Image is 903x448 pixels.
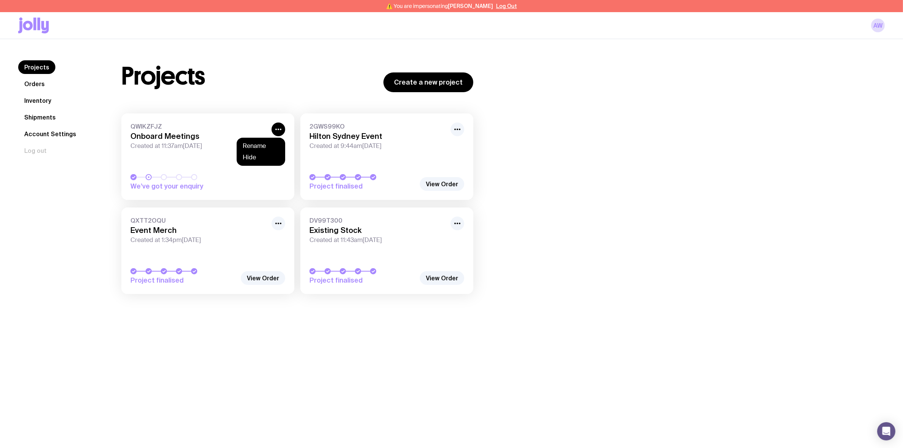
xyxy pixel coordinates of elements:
[18,110,62,124] a: Shipments
[309,182,416,191] span: Project finalised
[877,422,895,440] div: Open Intercom Messenger
[130,276,237,285] span: Project finalised
[130,236,267,244] span: Created at 1:34pm[DATE]
[300,113,473,200] a: 2GWS99KOHilton Sydney EventCreated at 9:44am[DATE]Project finalised
[309,276,416,285] span: Project finalised
[243,142,279,150] button: Rename
[309,226,446,235] h3: Existing Stock
[383,72,473,92] a: Create a new project
[18,60,55,74] a: Projects
[309,132,446,141] h3: Hilton Sydney Event
[496,3,517,9] button: Log Out
[309,142,446,150] span: Created at 9:44am[DATE]
[121,64,205,88] h1: Projects
[130,217,267,224] span: QXTT2OQU
[309,217,446,224] span: DV99T300
[18,94,57,107] a: Inventory
[130,142,267,150] span: Created at 11:37am[DATE]
[309,236,446,244] span: Created at 11:43am[DATE]
[130,226,267,235] h3: Event Merch
[121,113,294,200] a: QWIKZFJZOnboard MeetingsCreated at 11:37am[DATE]We’ve got your enquiry
[300,207,473,294] a: DV99T300Existing StockCreated at 11:43am[DATE]Project finalised
[18,77,51,91] a: Orders
[309,123,446,130] span: 2GWS99KO
[241,271,285,285] a: View Order
[243,154,279,161] button: Hide
[448,3,493,9] span: [PERSON_NAME]
[386,3,493,9] span: ⚠️ You are impersonating
[130,132,267,141] h3: Onboard Meetings
[871,19,885,32] a: AW
[121,207,294,294] a: QXTT2OQUEvent MerchCreated at 1:34pm[DATE]Project finalised
[18,127,82,141] a: Account Settings
[420,177,464,191] a: View Order
[130,182,237,191] span: We’ve got your enquiry
[130,123,267,130] span: QWIKZFJZ
[420,271,464,285] a: View Order
[18,144,53,157] button: Log out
